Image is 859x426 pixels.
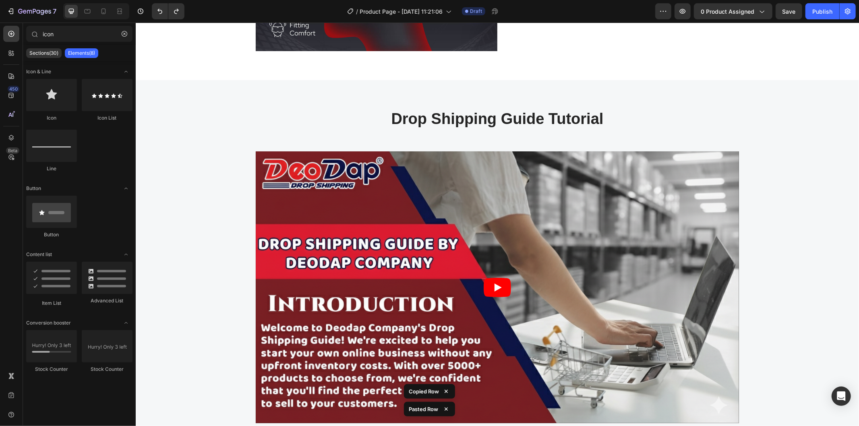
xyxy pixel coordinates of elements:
[26,165,77,172] div: Line
[701,7,754,16] span: 0 product assigned
[26,185,41,192] span: Button
[82,297,132,304] div: Advanced List
[82,366,132,373] div: Stock Counter
[3,3,60,19] button: 7
[136,23,859,426] iframe: Design area
[120,248,132,261] span: Toggle open
[805,3,839,19] button: Publish
[26,366,77,373] div: Stock Counter
[26,319,71,327] span: Conversion booster
[26,68,51,75] span: Icon & Line
[6,147,19,154] div: Beta
[152,3,184,19] div: Undo/Redo
[26,26,132,42] input: Search Sections & Elements
[53,6,56,16] p: 7
[120,65,132,78] span: Toggle open
[348,255,375,275] button: Play
[120,316,132,329] span: Toggle open
[812,7,832,16] div: Publish
[409,387,439,395] p: Copied Row
[68,50,95,56] p: Elements(8)
[120,182,132,195] span: Toggle open
[694,3,772,19] button: 0 product assigned
[470,8,482,15] span: Draft
[776,3,802,19] button: Save
[356,7,358,16] span: /
[8,86,19,92] div: 450
[782,8,796,15] span: Save
[29,50,58,56] p: Sections(30)
[832,387,851,406] div: Open Intercom Messenger
[82,114,132,122] div: Icon List
[409,405,438,413] p: Pasted Row
[26,231,77,238] div: Button
[26,251,52,258] span: Content list
[26,300,77,307] div: Item List
[26,114,77,122] div: Icon
[360,7,443,16] span: Product Page - [DATE] 11:21:06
